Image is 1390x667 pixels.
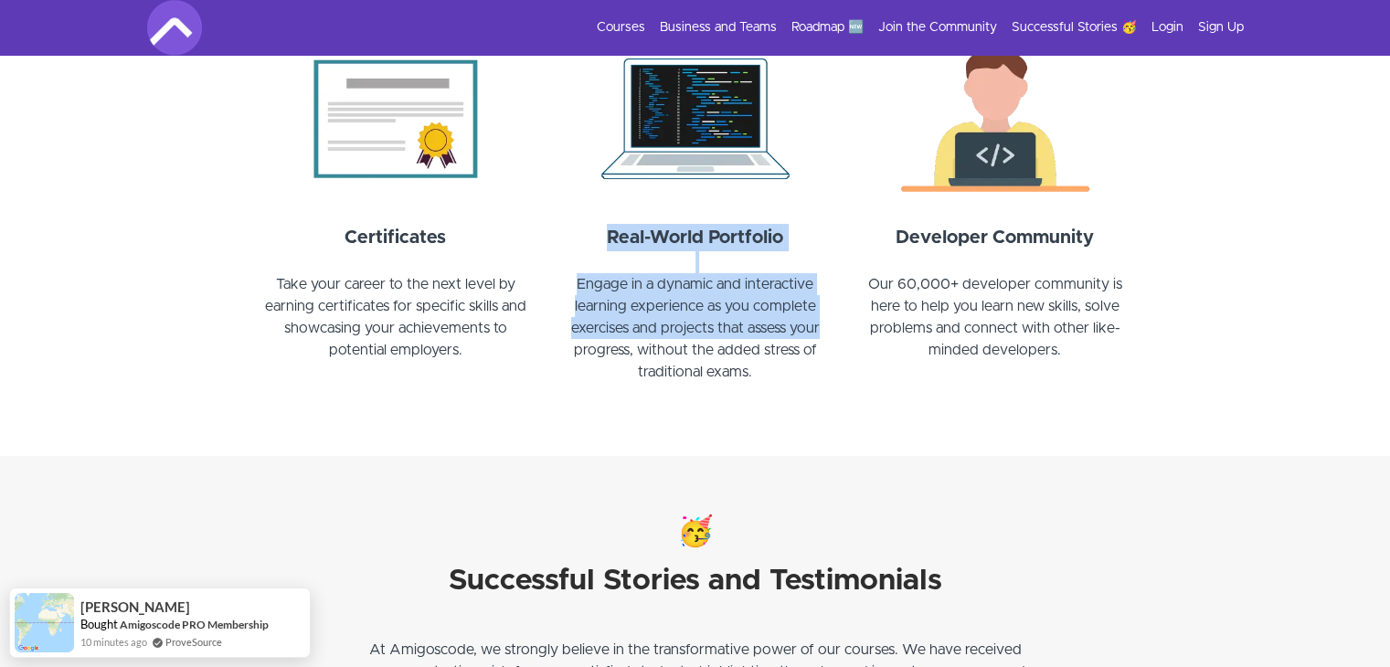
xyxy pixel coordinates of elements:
img: Certificates [257,36,535,202]
span: Bought [80,617,118,631]
a: Amigoscode PRO Membership [120,618,269,631]
p: Engage in a dynamic and interactive learning experience as you complete exercises and projects th... [557,273,834,405]
strong: Developer Community [896,228,1094,247]
a: Roadmap 🆕 [791,18,864,37]
a: Sign Up [1198,18,1244,37]
img: provesource social proof notification image [15,593,74,652]
a: Successful Stories 🥳 [1012,18,1137,37]
a: Business and Teams [660,18,777,37]
span: 10 minutes ago [80,634,147,650]
a: ProveSource [165,634,222,650]
strong: Certificates [345,228,446,247]
img: Join out Developer Community [856,36,1134,202]
a: Login [1151,18,1183,37]
span: Our 60,000+ developer community is here to help you learn new skills, solve problems and connect ... [868,277,1122,357]
span: [PERSON_NAME] [80,599,190,615]
strong: Successful Stories and Testimonials [449,566,942,596]
img: Create a real-world portfolio [557,36,834,202]
a: Join the Community [878,18,997,37]
span: Take your career to the next level by earning certificates for specific skills and showcasing you... [265,277,526,357]
a: Courses [597,18,645,37]
strong: Real-World Portfolio [607,228,783,247]
h3: 🥳 [357,511,1034,555]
